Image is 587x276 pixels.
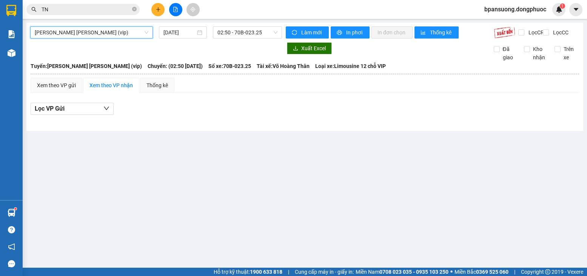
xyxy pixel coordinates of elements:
[31,7,37,12] span: search
[132,7,137,11] span: close-circle
[169,3,182,16] button: file-add
[257,62,310,70] span: Tài xế: Võ Hoàng Thân
[545,269,550,274] span: copyright
[331,26,370,39] button: printerIn phơi
[530,45,549,62] span: Kho nhận
[478,5,552,14] span: bpansuong.dongphuoc
[103,105,109,111] span: down
[148,62,203,70] span: Chuyến: (02:50 [DATE])
[525,28,545,37] span: Lọc CR
[573,6,579,13] span: caret-down
[450,270,453,273] span: ⚪️
[561,3,564,9] span: 1
[494,26,515,39] img: 9k=
[42,5,131,14] input: Tìm tên, số ĐT hoặc mã đơn
[514,268,515,276] span: |
[31,63,142,69] b: Tuyến: [PERSON_NAME] [PERSON_NAME] (vip)
[379,269,448,275] strong: 0708 023 035 - 0935 103 250
[8,226,15,233] span: question-circle
[8,209,15,217] img: warehouse-icon
[8,260,15,267] span: message
[337,30,343,36] span: printer
[156,7,161,12] span: plus
[190,7,196,12] span: aim
[560,3,565,9] sup: 1
[292,30,298,36] span: sync
[550,28,570,37] span: Lọc CC
[6,5,16,16] img: logo-vxr
[295,268,354,276] span: Cung cấp máy in - giấy in:
[430,28,453,37] span: Thống kê
[37,81,76,89] div: Xem theo VP gửi
[287,42,332,54] button: downloadXuất Excel
[315,62,386,70] span: Loại xe: Limousine 12 chỗ VIP
[414,26,459,39] button: bar-chartThống kê
[8,243,15,250] span: notification
[476,269,508,275] strong: 0369 525 060
[301,28,323,37] span: Làm mới
[214,268,282,276] span: Hỗ trợ kỹ thuật:
[569,3,582,16] button: caret-down
[208,62,251,70] span: Số xe: 70B-023.25
[286,26,329,39] button: syncLàm mới
[31,103,114,115] button: Lọc VP Gửi
[455,268,508,276] span: Miền Bắc
[356,268,448,276] span: Miền Nam
[89,81,133,89] div: Xem theo VP nhận
[151,3,165,16] button: plus
[8,30,15,38] img: solution-icon
[163,28,195,37] input: 11/10/2025
[556,6,562,13] img: icon-new-feature
[561,45,579,62] span: Trên xe
[173,7,178,12] span: file-add
[288,268,289,276] span: |
[14,208,17,210] sup: 1
[186,3,200,16] button: aim
[8,49,15,57] img: warehouse-icon
[346,28,364,37] span: In phơi
[146,81,168,89] div: Thống kê
[35,104,65,113] span: Lọc VP Gửi
[371,26,413,39] button: In đơn chọn
[500,45,519,62] span: Đã giao
[250,269,282,275] strong: 1900 633 818
[132,6,137,13] span: close-circle
[421,30,427,36] span: bar-chart
[217,27,277,38] span: 02:50 - 70B-023.25
[35,27,148,38] span: Tây Ninh - Hồ Chí Minh (vip)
